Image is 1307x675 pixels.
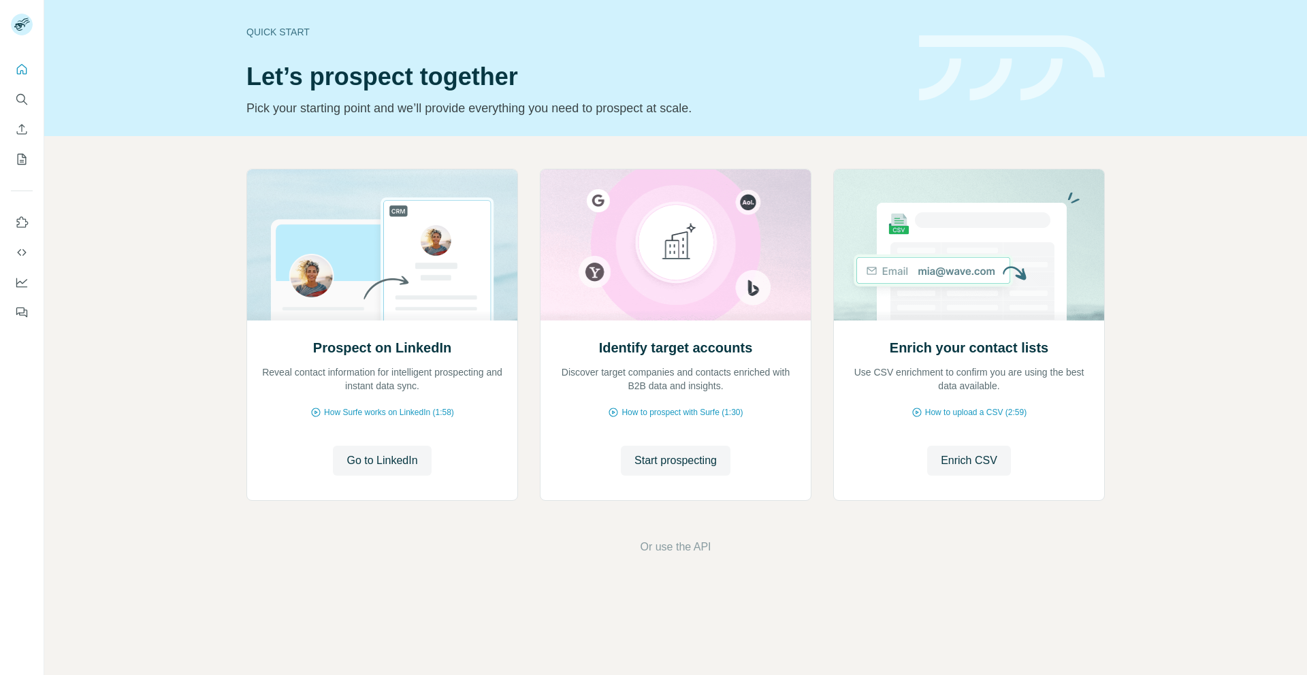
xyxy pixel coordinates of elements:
[11,147,33,171] button: My lists
[346,452,417,469] span: Go to LinkedIn
[246,63,903,90] h1: Let’s prospect together
[925,406,1027,418] span: How to upload a CSV (2:59)
[833,169,1105,320] img: Enrich your contact lists
[11,300,33,325] button: Feedback
[622,406,743,418] span: How to prospect with Surfe (1:30)
[554,365,797,393] p: Discover target companies and contacts enriched with B2B data and insights.
[333,446,431,476] button: Go to LinkedIn
[848,365,1091,393] p: Use CSV enrichment to confirm you are using the best data available.
[11,210,33,235] button: Use Surfe on LinkedIn
[919,35,1105,101] img: banner
[11,87,33,112] button: Search
[11,117,33,142] button: Enrich CSV
[941,452,997,469] span: Enrich CSV
[890,338,1048,357] h2: Enrich your contact lists
[313,338,451,357] h2: Prospect on LinkedIn
[634,452,717,469] span: Start prospecting
[246,169,518,320] img: Prospect on LinkedIn
[324,406,454,418] span: How Surfe works on LinkedIn (1:58)
[927,446,1011,476] button: Enrich CSV
[540,169,811,320] img: Identify target accounts
[599,338,753,357] h2: Identify target accounts
[246,99,903,118] p: Pick your starting point and we’ll provide everything you need to prospect at scale.
[11,270,33,295] button: Dashboard
[640,539,711,555] button: Or use the API
[11,240,33,265] button: Use Surfe API
[621,446,730,476] button: Start prospecting
[261,365,504,393] p: Reveal contact information for intelligent prospecting and instant data sync.
[246,25,903,39] div: Quick start
[11,57,33,82] button: Quick start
